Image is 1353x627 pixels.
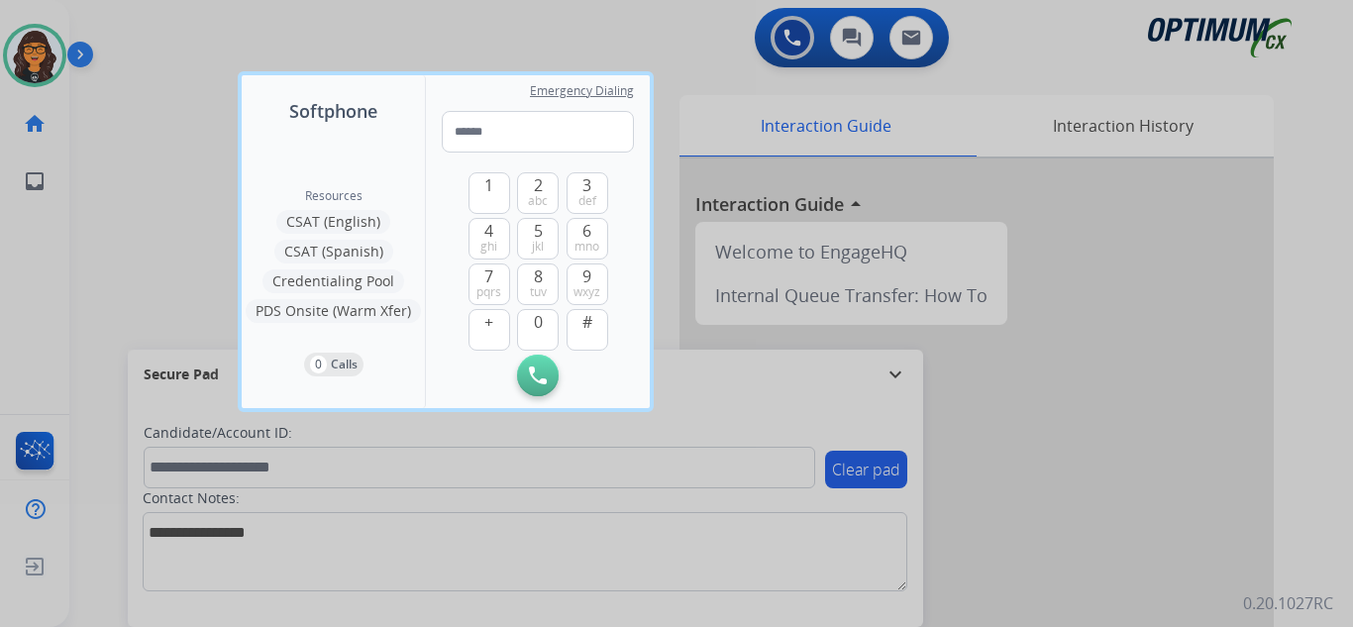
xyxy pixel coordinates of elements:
[574,239,599,255] span: mno
[468,172,510,214] button: 1
[534,310,543,334] span: 0
[532,239,544,255] span: jkl
[262,269,404,293] button: Credentialing Pool
[484,264,493,288] span: 7
[480,239,497,255] span: ghi
[289,97,377,125] span: Softphone
[530,83,634,99] span: Emergency Dialing
[476,284,501,300] span: pqrs
[246,299,421,323] button: PDS Onsite (Warm Xfer)
[534,173,543,197] span: 2
[567,218,608,260] button: 6mno
[1243,591,1333,615] p: 0.20.1027RC
[582,219,591,243] span: 6
[274,240,393,263] button: CSAT (Spanish)
[468,263,510,305] button: 7pqrs
[534,264,543,288] span: 8
[304,353,364,376] button: 0Calls
[528,193,548,209] span: abc
[468,309,510,351] button: +
[567,309,608,351] button: #
[484,173,493,197] span: 1
[276,210,390,234] button: CSAT (English)
[530,284,547,300] span: tuv
[484,219,493,243] span: 4
[567,263,608,305] button: 9wxyz
[517,218,559,260] button: 5jkl
[517,309,559,351] button: 0
[310,356,327,373] p: 0
[582,310,592,334] span: #
[567,172,608,214] button: 3def
[578,193,596,209] span: def
[573,284,600,300] span: wxyz
[305,188,363,204] span: Resources
[517,263,559,305] button: 8tuv
[468,218,510,260] button: 4ghi
[484,310,493,334] span: +
[517,172,559,214] button: 2abc
[529,366,547,384] img: call-button
[331,356,358,373] p: Calls
[582,264,591,288] span: 9
[582,173,591,197] span: 3
[534,219,543,243] span: 5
